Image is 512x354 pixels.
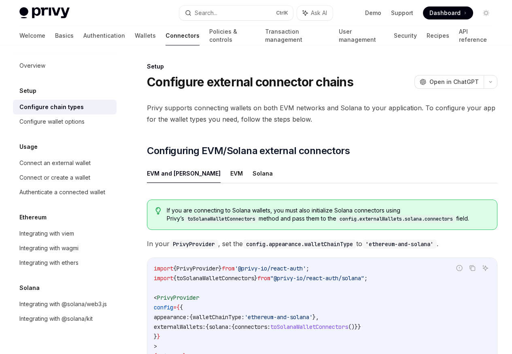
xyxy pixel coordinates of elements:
span: > [154,343,157,350]
span: toSolanaWalletConnectors [270,323,348,330]
button: Open in ChatGPT [414,75,484,89]
img: light logo [19,7,70,19]
div: Search... [195,8,217,18]
a: API reference [459,26,493,45]
h1: Configure external connector chains [147,75,353,89]
a: User management [339,26,384,45]
a: Integrating with wagmi [13,241,117,255]
span: { [173,265,176,272]
span: { [180,304,183,311]
code: config.externalWallets.solana.connectors [336,215,456,223]
button: Solana [253,164,273,183]
svg: Tip [155,207,161,215]
h5: Ethereum [19,212,47,222]
button: Ask AI [480,263,491,273]
span: In your , set the to . [147,238,497,249]
div: Setup [147,62,497,71]
span: solana: [209,323,232,330]
span: Ctrl K [276,10,288,16]
button: Copy the contents from the code block [467,263,478,273]
h5: Setup [19,86,36,96]
span: < [154,294,157,301]
button: Toggle dark mode [480,6,493,19]
div: Authenticate a connected wallet [19,187,105,197]
span: { [206,323,209,330]
div: Connect or create a wallet [19,173,90,182]
h5: Usage [19,142,38,152]
div: Integrating with viem [19,229,74,238]
span: walletChainType: [193,313,244,321]
button: Report incorrect code [454,263,465,273]
span: If you are connecting to Solana wallets, you must also initialize Solana connectors using Privy’s... [167,206,489,223]
span: import [154,265,173,272]
div: Configure wallet options [19,117,85,127]
a: Integrating with ethers [13,255,117,270]
button: Search...CtrlK [179,6,293,20]
span: ; [364,275,368,282]
button: Ask AI [297,6,333,20]
span: PrivyProvider [157,294,199,301]
span: from [257,275,270,282]
div: Overview [19,61,45,71]
a: Authenticate a connected wallet [13,185,117,200]
code: config.appearance.walletChainType [243,240,356,249]
span: '@privy-io/react-auth' [235,265,306,272]
span: 'ethereum-and-solana' [244,313,312,321]
span: import [154,275,173,282]
span: { [232,323,235,330]
a: Security [394,26,417,45]
a: Demo [365,9,381,17]
code: PrivyProvider [170,240,218,249]
a: Welcome [19,26,45,45]
a: Basics [55,26,74,45]
span: "@privy-io/react-auth/solana" [270,275,364,282]
span: Privy supports connecting wallets on both EVM networks and Solana to your application. To configu... [147,102,497,125]
a: Overview [13,58,117,73]
a: Connect an external wallet [13,156,117,170]
span: appearance: [154,313,189,321]
a: Configure chain types [13,100,117,114]
span: } [154,333,157,340]
span: { [189,313,193,321]
span: from [222,265,235,272]
a: Support [391,9,413,17]
span: toSolanaWalletConnectors [176,275,254,282]
code: 'ethereum-and-solana' [362,240,437,249]
a: Integrating with @solana/kit [13,311,117,326]
div: Configure chain types [19,102,84,112]
div: Connect an external wallet [19,158,91,168]
span: Ask AI [311,9,327,17]
span: config [154,304,173,311]
div: Integrating with @solana/kit [19,314,93,324]
a: Authentication [83,26,125,45]
span: externalWallets: [154,323,206,330]
h5: Solana [19,283,40,293]
a: Configure wallet options [13,114,117,129]
span: } [219,265,222,272]
span: Dashboard [429,9,461,17]
code: toSolanaWalletConnectors [184,215,259,223]
span: PrivyProvider [176,265,219,272]
span: ()}} [348,323,361,330]
span: { [173,275,176,282]
span: } [157,333,160,340]
button: EVM [230,164,243,183]
span: { [176,304,180,311]
a: Transaction management [265,26,329,45]
button: EVM and [PERSON_NAME] [147,164,221,183]
span: = [173,304,176,311]
a: Policies & controls [209,26,255,45]
span: } [254,275,257,282]
a: Recipes [427,26,449,45]
a: Wallets [135,26,156,45]
span: connectors: [235,323,270,330]
span: }, [312,313,319,321]
span: Configuring EVM/Solana external connectors [147,144,350,157]
div: Integrating with @solana/web3.js [19,299,107,309]
div: Integrating with ethers [19,258,79,268]
a: Integrating with @solana/web3.js [13,297,117,311]
a: Dashboard [423,6,473,19]
a: Connectors [166,26,200,45]
div: Integrating with wagmi [19,243,79,253]
span: Open in ChatGPT [429,78,479,86]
